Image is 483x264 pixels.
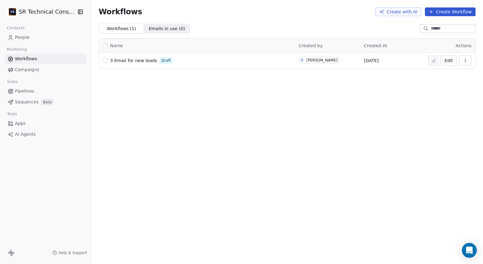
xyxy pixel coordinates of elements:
[5,54,86,64] a: Workflows
[15,66,39,73] span: Campaigns
[99,7,142,16] span: Workflows
[376,7,421,16] button: Create with AI
[5,97,86,107] a: SequencesBeta
[52,250,87,255] a: Help & Support
[4,23,27,33] span: Contacts
[462,243,477,258] div: Open Intercom Messenger
[4,109,20,119] span: Tools
[456,43,472,48] span: Actions
[41,99,53,105] span: Beta
[425,7,476,16] button: Create Workflow
[5,86,86,96] a: Pipelines
[306,58,337,62] div: [PERSON_NAME]
[15,120,26,127] span: Apps
[4,45,30,54] span: Marketing
[301,58,303,63] div: S
[15,99,39,105] span: Sequences
[4,77,21,86] span: Sales
[19,8,75,16] span: SR Technical Consultants
[15,131,36,138] span: AI Agents
[5,32,86,43] a: People
[15,56,37,62] span: Workflows
[162,58,171,63] span: Draft
[5,65,86,75] a: Campaigns
[7,7,72,17] button: SR Technical Consultants
[110,57,157,64] a: 3 Email for new leads
[15,34,30,41] span: People
[149,25,185,32] span: Emails in use ( 0 )
[9,8,16,16] img: SR%20Tech%20Consultants%20icon%2080x80.png
[15,88,34,94] span: Pipelines
[441,56,457,66] button: Edit
[364,57,379,64] span: [DATE]
[5,118,86,129] a: Apps
[58,250,87,255] span: Help & Support
[298,43,322,48] span: Created by
[364,43,387,48] span: Created At
[110,58,157,63] span: 3 Email for new leads
[110,43,123,49] span: Name
[5,129,86,139] a: AI Agents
